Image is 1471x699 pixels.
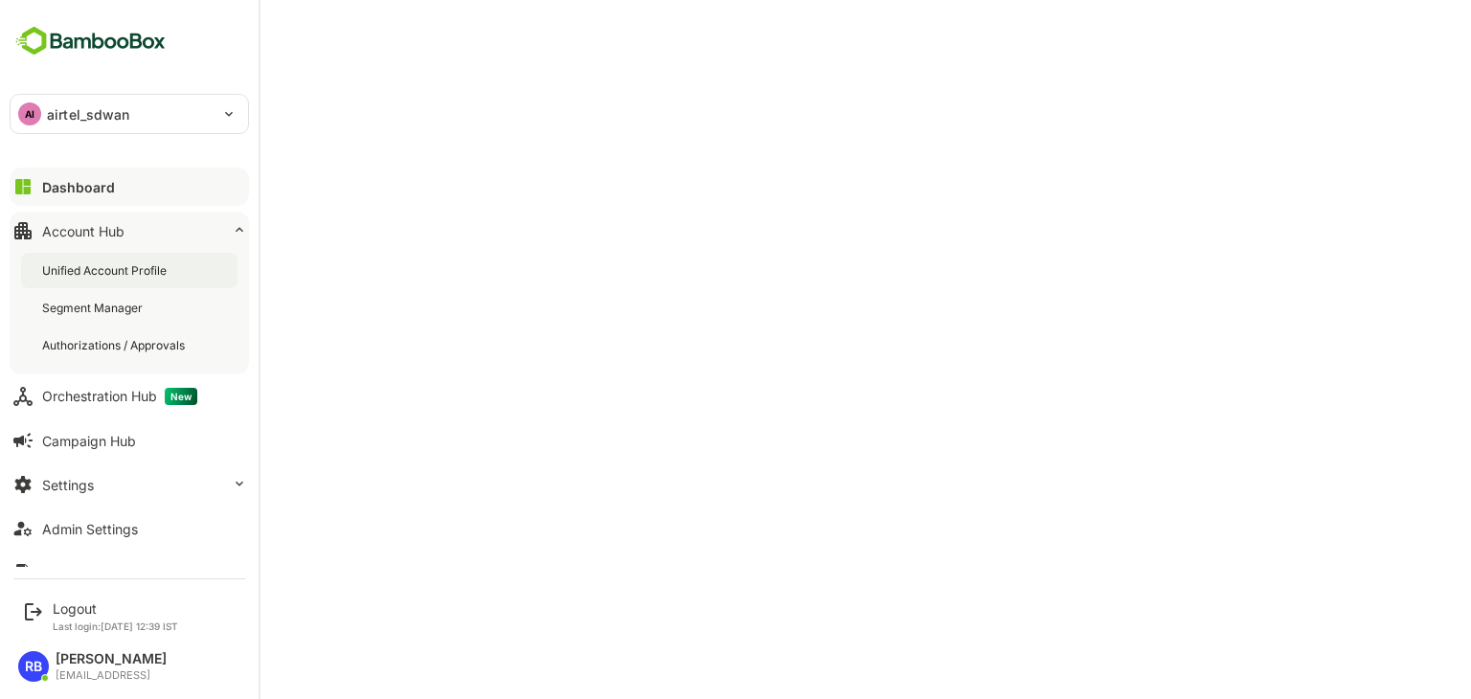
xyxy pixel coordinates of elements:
[42,388,197,405] div: Orchestration Hub
[10,553,249,592] button: Data Upload
[56,669,167,682] div: [EMAIL_ADDRESS]
[11,95,248,133] div: AIairtel_sdwan
[42,521,138,537] div: Admin Settings
[42,433,136,449] div: Campaign Hub
[42,300,147,316] div: Segment Manager
[10,212,249,250] button: Account Hub
[56,651,167,667] div: [PERSON_NAME]
[10,168,249,206] button: Dashboard
[18,651,49,682] div: RB
[42,565,121,581] div: Data Upload
[42,337,189,353] div: Authorizations / Approvals
[10,465,249,504] button: Settings
[47,104,130,124] p: airtel_sdwan
[42,262,170,279] div: Unified Account Profile
[42,477,94,493] div: Settings
[10,377,249,416] button: Orchestration HubNew
[53,620,178,632] p: Last login: [DATE] 12:39 IST
[10,23,171,59] img: BambooboxFullLogoMark.5f36c76dfaba33ec1ec1367b70bb1252.svg
[10,509,249,548] button: Admin Settings
[53,600,178,617] div: Logout
[18,102,41,125] div: AI
[10,421,249,460] button: Campaign Hub
[42,179,115,195] div: Dashboard
[165,388,197,405] span: New
[42,223,124,239] div: Account Hub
